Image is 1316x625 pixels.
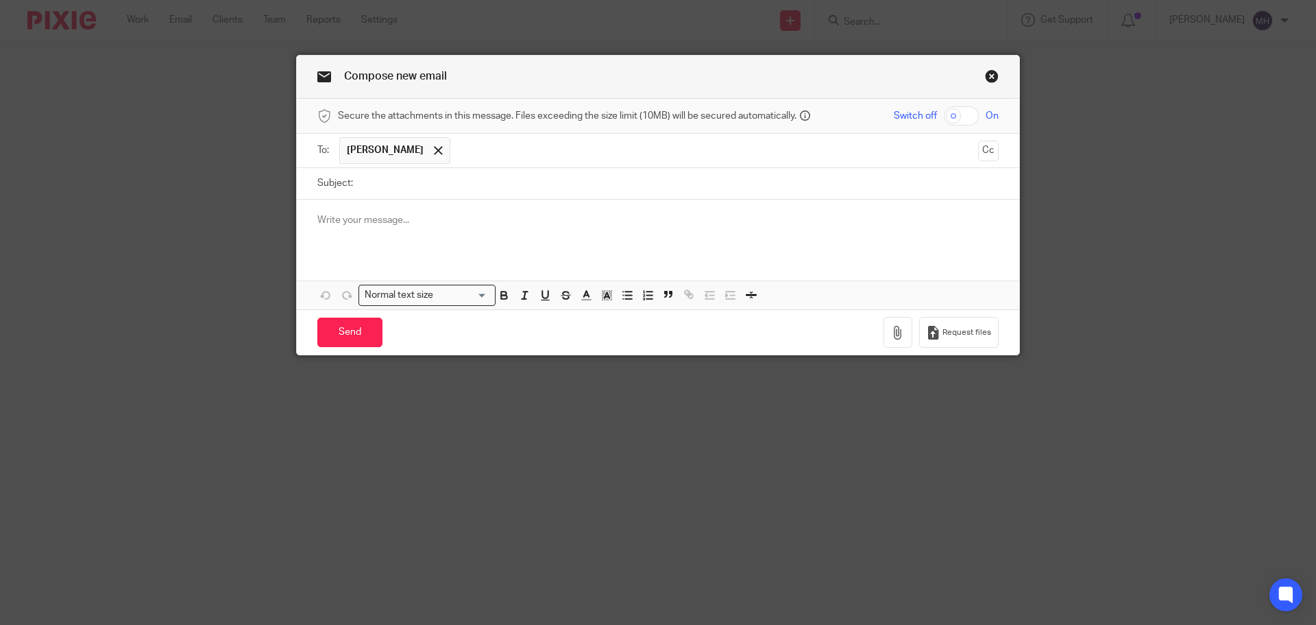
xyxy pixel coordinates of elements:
a: Close this dialog window [985,69,999,88]
button: Cc [978,141,999,161]
span: Secure the attachments in this message. Files exceeding the size limit (10MB) will be secured aut... [338,109,796,123]
span: Request files [942,327,991,338]
label: Subject: [317,176,353,190]
button: Request files [919,317,999,348]
label: To: [317,143,332,157]
input: Send [317,318,382,347]
span: Normal text size [362,288,437,303]
span: Compose new email [344,71,447,82]
span: On [986,109,999,123]
span: [PERSON_NAME] [347,143,424,157]
div: Search for option [358,285,496,306]
input: Search for option [438,288,487,303]
span: Switch off [894,109,937,123]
